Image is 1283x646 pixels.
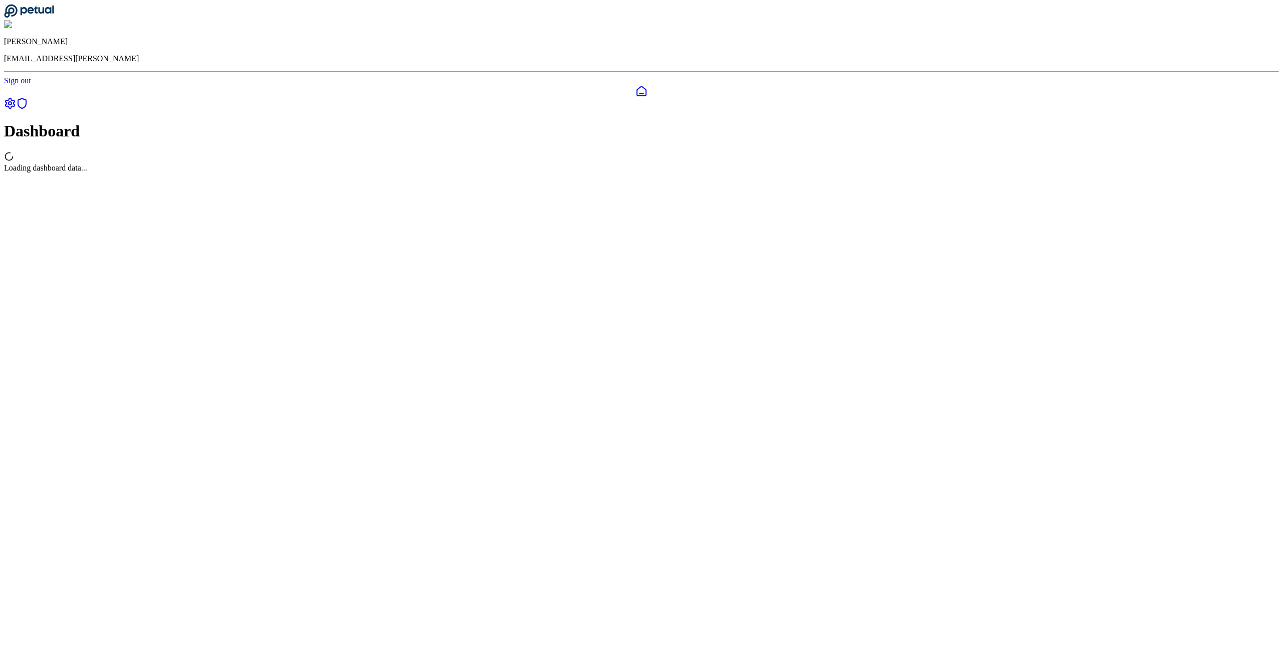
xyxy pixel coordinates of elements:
h1: Dashboard [4,122,1279,140]
img: Shekhar Khedekar [4,20,72,29]
a: SOC 1 Reports [16,102,28,111]
a: Settings [4,102,16,111]
a: Sign out [4,76,31,85]
div: Loading dashboard data... [4,164,1279,173]
p: [PERSON_NAME] [4,37,1279,46]
a: Go to Dashboard [4,11,54,20]
p: [EMAIL_ADDRESS][PERSON_NAME] [4,54,1279,63]
a: Dashboard [4,85,1279,97]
